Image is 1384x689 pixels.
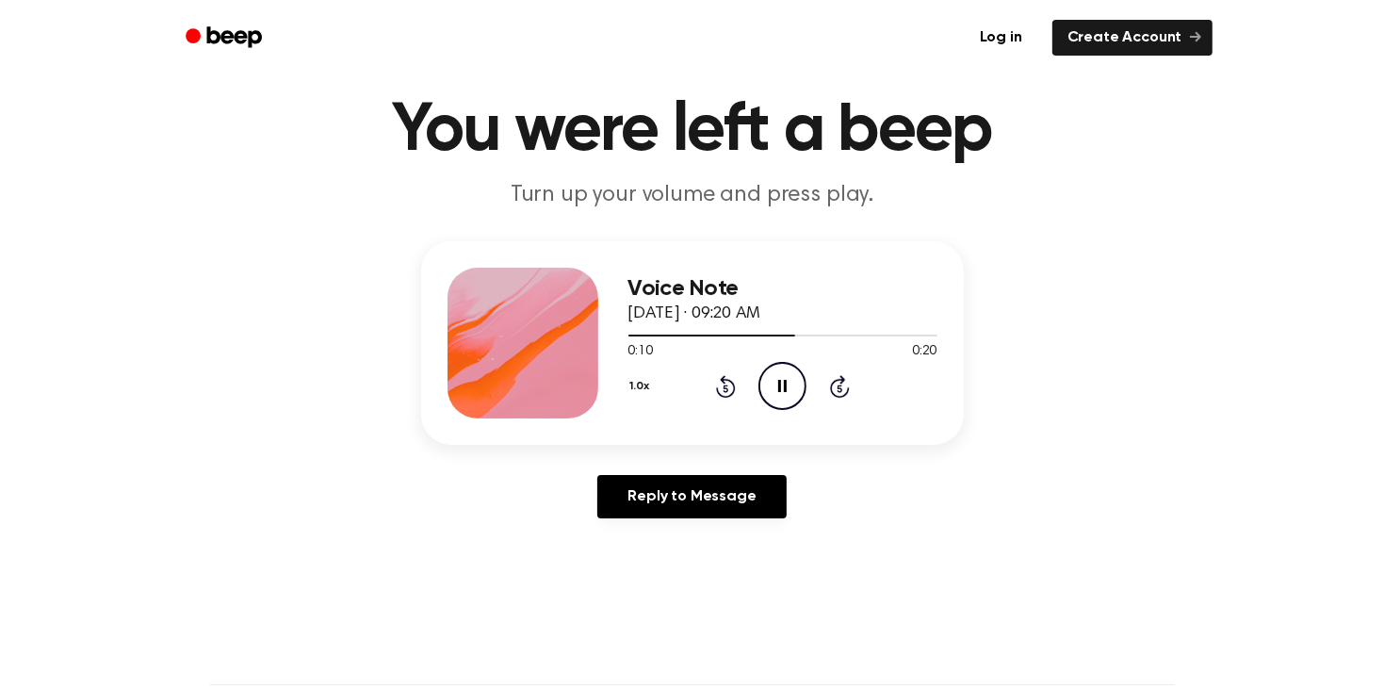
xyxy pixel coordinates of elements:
button: 1.0x [628,370,657,402]
a: Log in [961,16,1041,59]
a: Create Account [1052,20,1213,56]
span: 0:20 [912,342,936,362]
span: [DATE] · 09:20 AM [628,305,760,322]
span: 0:10 [628,342,653,362]
a: Reply to Message [597,475,786,518]
h1: You were left a beep [210,97,1175,165]
p: Turn up your volume and press play. [331,180,1054,211]
h3: Voice Note [628,276,937,302]
a: Beep [172,20,279,57]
